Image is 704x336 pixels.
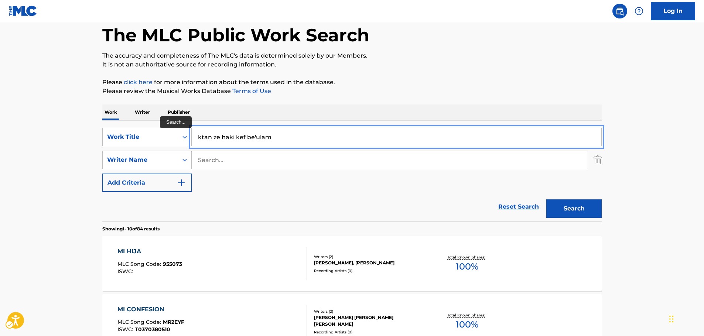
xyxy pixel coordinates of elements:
div: [PERSON_NAME] [PERSON_NAME] [PERSON_NAME] [314,314,426,328]
img: help [635,7,643,16]
input: Search... [192,128,601,146]
button: Add Criteria [102,174,192,192]
img: MLC Logo [9,6,37,16]
input: Search... [192,151,588,169]
span: MLC Song Code : [117,319,163,325]
span: ISWC : [117,326,135,333]
p: It is not an authoritative source for recording information. [102,60,602,69]
span: MLC Song Code : [117,261,163,267]
a: MI HIJAMLC Song Code:955073ISWC:Writers (2)[PERSON_NAME], [PERSON_NAME]Recording Artists (0)Total... [102,236,602,291]
p: Total Known Shares: [447,312,487,318]
a: Log In [651,2,695,20]
p: The accuracy and completeness of The MLC's data is determined solely by our Members. [102,51,602,60]
div: [PERSON_NAME], [PERSON_NAME] [314,260,426,266]
p: Publisher [165,104,192,120]
p: Please for more information about the terms used in the database. [102,78,602,87]
a: Terms of Use [231,88,271,95]
a: Reset Search [495,199,543,215]
div: Work Title [107,133,174,141]
span: 100 % [456,260,478,273]
button: Search [546,199,602,218]
span: 955073 [163,261,182,267]
p: Showing 1 - 10 of 84 results [102,226,160,232]
p: Total Known Shares: [447,254,487,260]
p: Work [102,104,119,120]
span: T0370380510 [135,326,170,333]
img: 9d2ae6d4665cec9f34b9.svg [177,178,186,187]
span: MR2EYF [163,319,184,325]
div: Chat Widget [667,301,704,336]
a: Music industry terminology | mechanical licensing collective [124,79,153,86]
span: ISWC : [117,268,135,275]
div: Drag [669,308,674,330]
h1: The MLC Public Work Search [102,24,369,46]
div: Writer Name [107,155,174,164]
div: Recording Artists ( 0 ) [314,268,426,274]
iframe: Hubspot Iframe [667,301,704,336]
div: Writers ( 2 ) [314,309,426,314]
img: Delete Criterion [594,151,602,169]
div: Recording Artists ( 0 ) [314,329,426,335]
div: MI HIJA [117,247,182,256]
img: search [615,7,624,16]
span: 100 % [456,318,478,331]
p: Writer [133,104,152,120]
form: Search Form [102,128,602,222]
p: Please review the Musical Works Database [102,87,602,96]
div: Writers ( 2 ) [314,254,426,260]
div: MI CONFESION [117,305,184,314]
